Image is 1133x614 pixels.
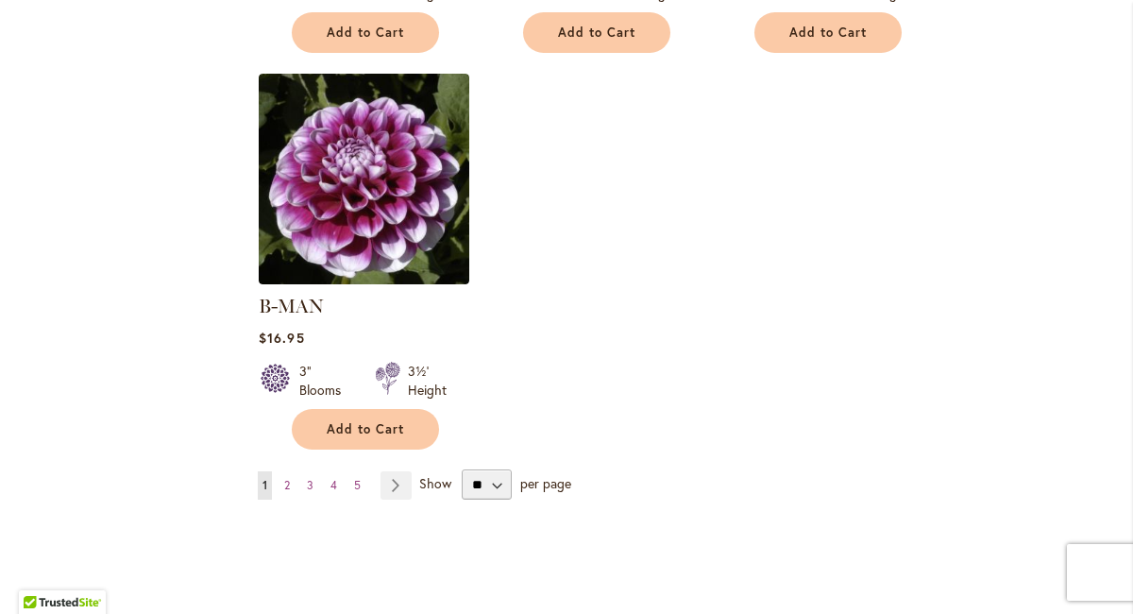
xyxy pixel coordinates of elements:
a: 5 [349,471,365,500]
a: 3 [302,471,318,500]
span: 5 [354,478,361,492]
span: Add to Cart [327,25,404,41]
button: Add to Cart [292,12,439,53]
a: 4 [326,471,342,500]
span: 3 [307,478,313,492]
img: B-MAN [259,74,469,284]
span: 4 [330,478,337,492]
button: Add to Cart [754,12,902,53]
div: 3" Blooms [299,362,352,400]
span: Add to Cart [327,421,404,437]
button: Add to Cart [292,409,439,450]
span: $16.95 [259,329,304,347]
a: B-MAN [259,270,469,288]
button: Add to Cart [523,12,670,53]
span: per page [520,474,571,492]
a: 2 [279,471,295,500]
iframe: Launch Accessibility Center [14,547,67,600]
span: 1 [262,478,267,492]
a: B-MAN [259,295,324,317]
div: 3½' Height [408,362,447,400]
span: Add to Cart [558,25,635,41]
span: Show [419,474,451,492]
span: Add to Cart [789,25,867,41]
span: 2 [284,478,290,492]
